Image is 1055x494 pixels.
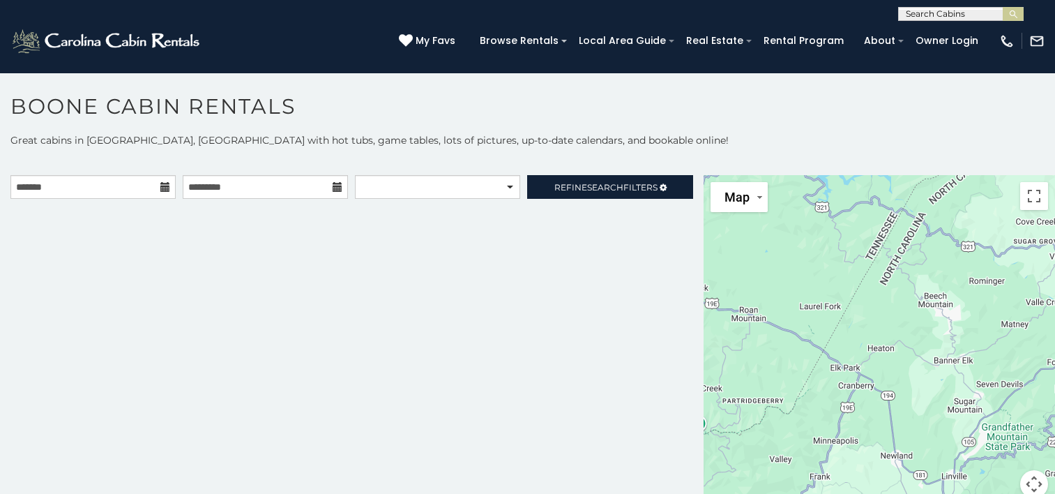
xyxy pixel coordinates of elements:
[10,27,204,55] img: White-1-2.png
[857,30,902,52] a: About
[527,175,692,199] a: RefineSearchFilters
[757,30,851,52] a: Rental Program
[1020,182,1048,210] button: Toggle fullscreen view
[1029,33,1045,49] img: mail-regular-white.png
[909,30,985,52] a: Owner Login
[416,33,455,48] span: My Favs
[473,30,566,52] a: Browse Rentals
[399,33,459,49] a: My Favs
[999,33,1015,49] img: phone-regular-white.png
[679,30,750,52] a: Real Estate
[711,182,768,212] button: Change map style
[572,30,673,52] a: Local Area Guide
[587,182,623,193] span: Search
[724,190,750,204] span: Map
[554,182,658,193] span: Refine Filters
